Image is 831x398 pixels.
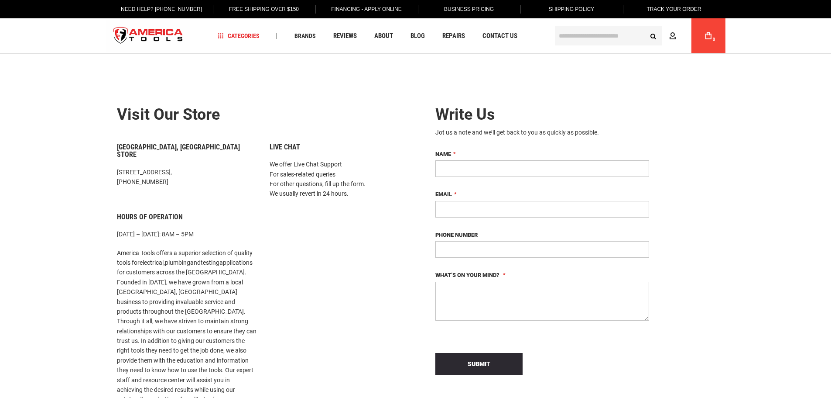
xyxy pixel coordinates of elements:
[435,272,499,278] span: What’s on your mind?
[700,18,717,53] a: 0
[435,105,495,124] span: Write Us
[270,143,409,151] h6: Live Chat
[291,30,320,42] a: Brands
[294,33,316,39] span: Brands
[140,259,164,266] a: electrical
[270,159,409,199] p: We offer Live Chat Support For sales-related queries For other questions, fill up the form. We us...
[201,259,219,266] a: testing
[435,353,523,375] button: Submit
[165,259,190,266] a: plumbing
[713,37,715,42] span: 0
[370,30,397,42] a: About
[442,33,465,39] span: Repairs
[435,232,478,238] span: Phone Number
[435,128,649,137] div: Jot us a note and we’ll get back to you as quickly as possible.
[468,360,490,367] span: Submit
[106,20,191,52] img: America Tools
[117,106,409,124] h2: Visit our store
[117,167,256,187] p: [STREET_ADDRESS], [PHONE_NUMBER]
[549,6,595,12] span: Shipping Policy
[333,33,357,39] span: Reviews
[435,191,452,197] span: Email
[479,30,521,42] a: Contact Us
[438,30,469,42] a: Repairs
[329,30,361,42] a: Reviews
[407,30,429,42] a: Blog
[117,143,256,159] h6: [GEOGRAPHIC_DATA], [GEOGRAPHIC_DATA] Store
[645,28,662,44] button: Search
[482,33,517,39] span: Contact Us
[117,229,256,239] p: [DATE] – [DATE]: 8AM – 5PM
[435,151,451,157] span: Name
[117,213,256,221] h6: Hours of Operation
[374,33,393,39] span: About
[410,33,425,39] span: Blog
[214,30,263,42] a: Categories
[218,33,260,39] span: Categories
[106,20,191,52] a: store logo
